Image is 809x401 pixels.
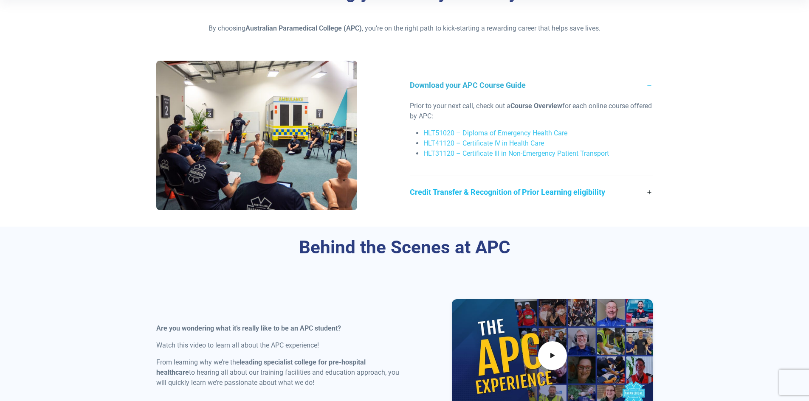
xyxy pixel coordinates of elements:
h3: Behind the Scenes at APC [156,237,653,258]
p: Prior to your next call, check out a for each online course offered by APC: [410,101,653,121]
a: Credit Transfer & Recognition of Prior Learning eligibility [410,176,653,208]
a: Download your APC Course Guide [410,69,653,101]
p: By choosing , you’re on the right path to kick-starting a rewarding career that helps save lives. [156,23,653,34]
strong: Course Overview [510,102,562,110]
p: From learning why we’re the to hearing all about our training facilities and education approach, ... [156,357,400,388]
a: HLT51020 – Diploma of Emergency Health Care [423,129,567,137]
strong: leading specialist college for pre-hospital healthcare [156,358,366,376]
p: Watch this video to learn all about the APC experience! [156,340,400,351]
strong: Are you wondering what it’s really like to be an APC student? [156,324,341,332]
strong: Australian Paramedical College (APC) [245,24,362,32]
a: HLT41120 – Certificate IV in Health Care [423,139,544,147]
a: HLT31120 – Certificate III in Non-Emergency Patient Transport [423,149,609,157]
